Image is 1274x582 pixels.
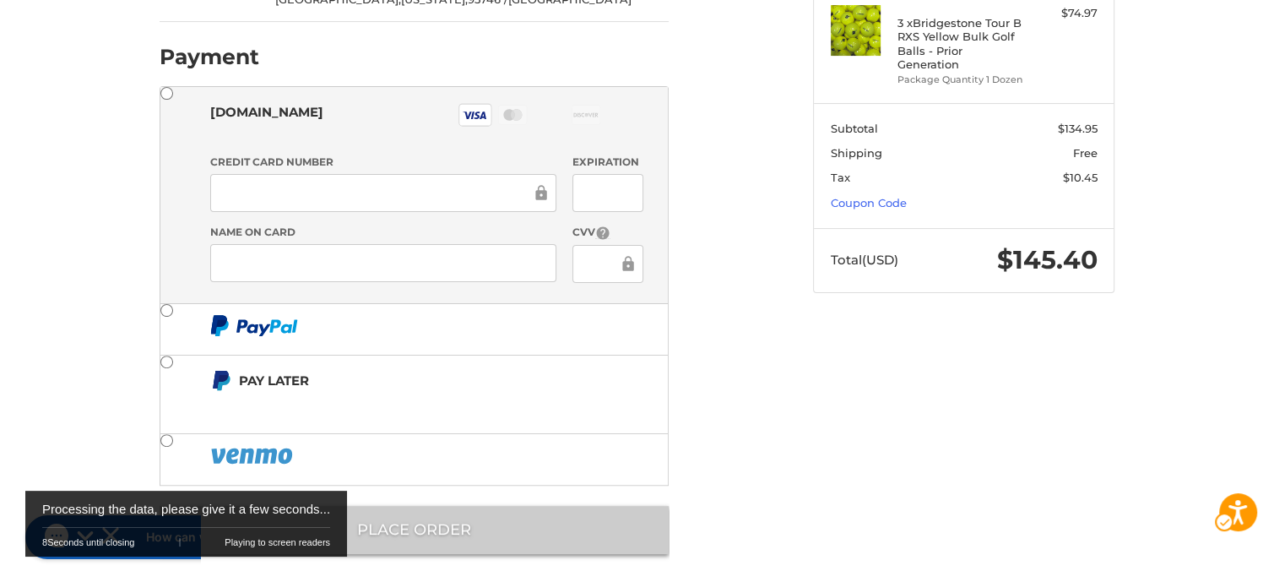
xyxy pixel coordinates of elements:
div: Processing the data, please give it a few seconds... [42,491,330,528]
button: How can we help? [8,6,204,50]
label: Credit Card Number [210,155,556,170]
img: Pay Later icon [210,370,231,391]
iframe: Google Iframe [1201,528,1274,582]
h1: How can we help? [129,19,234,36]
span: Tax [831,171,850,184]
iframe: PayPal Message 2 [210,399,563,413]
span: Free [1073,146,1098,160]
span: Shipping [831,146,882,160]
iframe: Google Iframe [894,455,1274,582]
img: PayPal icon [210,445,296,466]
span: $10.45 [1063,171,1098,184]
div: $74.97 [1031,5,1098,22]
div: Pay Later [239,367,562,394]
button: Place Order [160,506,669,554]
span: $134.95 [1058,122,1098,135]
img: PayPal icon [210,315,298,336]
label: Name on Card [210,225,556,240]
label: Expiration [572,155,642,170]
h4: 3 x Bridgestone Tour B RXS Yellow Bulk Golf Balls - Prior Generation [897,16,1027,71]
h2: Payment [160,44,259,70]
iframe: Iframe | Gorgias live chat messenger [17,509,201,565]
span: 8 [42,537,47,547]
a: Coupon Code [831,196,907,209]
div: [DOMAIN_NAME] [210,98,323,126]
label: CVV [572,225,642,241]
span: Total (USD) [831,252,898,268]
span: Subtotal [831,122,878,135]
li: Package Quantity 1 Dozen [897,73,1027,87]
span: $145.40 [997,244,1098,275]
